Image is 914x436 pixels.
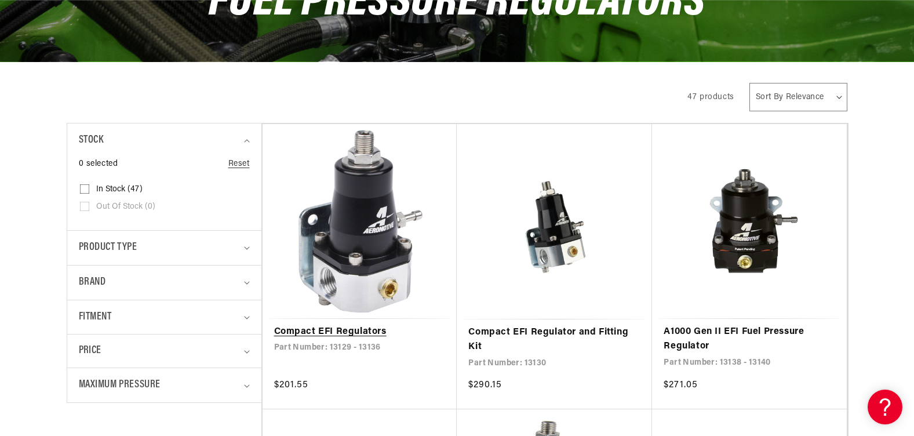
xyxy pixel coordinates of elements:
summary: Fitment (0 selected) [79,300,250,335]
span: 47 products [687,93,734,101]
span: Price [79,343,101,359]
span: Brand [79,274,106,291]
summary: Stock (0 selected) [79,123,250,158]
span: In stock (47) [96,184,143,195]
span: 0 selected [79,158,118,170]
a: A1000 Gen II EFI Fuel Pressure Regulator [664,325,835,354]
a: Compact EFI Regulators [274,325,446,340]
summary: Price [79,335,250,368]
summary: Maximum Pressure (0 selected) [79,368,250,402]
summary: Brand (0 selected) [79,266,250,300]
span: Product type [79,239,137,256]
span: Fitment [79,309,112,326]
a: Compact EFI Regulator and Fitting Kit [468,325,640,355]
span: Maximum Pressure [79,377,161,394]
span: Stock [79,132,104,149]
summary: Product type (0 selected) [79,231,250,265]
a: Reset [228,158,250,170]
span: Out of stock (0) [96,202,155,212]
